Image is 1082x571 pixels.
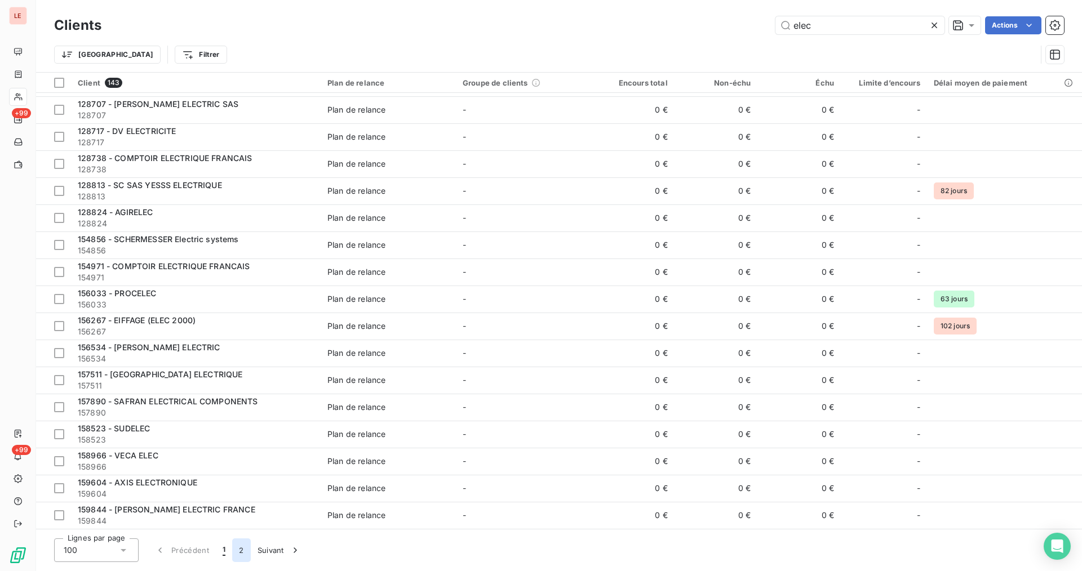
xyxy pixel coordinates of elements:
[78,153,252,163] span: 128738 - COMPTOIR ELECTRIQUE FRANCAIS
[757,96,841,123] td: 0 €
[463,483,466,493] span: -
[463,510,466,520] span: -
[327,402,385,413] div: Plan de relance
[78,272,314,283] span: 154971
[757,231,841,258] td: 0 €
[675,475,758,502] td: 0 €
[78,488,314,499] span: 159604
[917,266,920,278] span: -
[757,394,841,421] td: 0 €
[78,78,100,87] span: Client
[327,320,385,332] div: Plan de relance
[917,402,920,413] span: -
[463,294,466,304] span: -
[591,448,675,475] td: 0 €
[463,186,466,195] span: -
[917,239,920,251] span: -
[848,78,920,87] div: Limite d’encours
[78,478,197,487] span: 159604 - AXIS ELECTRONIQUE
[591,394,675,421] td: 0 €
[223,545,225,556] span: 1
[9,7,27,25] div: LE
[78,423,150,433] span: 158523 - SUDELEC
[675,394,758,421] td: 0 €
[591,96,675,123] td: 0 €
[78,234,239,244] span: 154856 - SCHERMESSER Electric systems
[917,185,920,197] span: -
[591,502,675,529] td: 0 €
[757,204,841,231] td: 0 €
[917,347,920,359] span: -
[78,299,314,310] span: 156033
[327,293,385,305] div: Plan de relance
[78,261,250,271] span: 154971 - COMPTOIR ELECTRIQUE FRANCAIS
[232,538,250,562] button: 2
[463,456,466,466] span: -
[78,450,158,460] span: 158966 - VECA ELEC
[216,538,232,562] button: 1
[78,369,243,379] span: 157511 - [GEOGRAPHIC_DATA] ELECTRIQUE
[148,538,216,562] button: Précédent
[757,340,841,367] td: 0 €
[78,164,314,175] span: 128738
[917,293,920,305] span: -
[917,456,920,467] span: -
[675,177,758,204] td: 0 €
[463,213,466,222] span: -
[78,515,314,527] span: 159844
[675,258,758,285] td: 0 €
[78,99,238,109] span: 128707 - [PERSON_NAME] ELECTRIC SAS
[78,380,314,391] span: 157511
[327,456,385,467] div: Plan de relance
[9,546,27,564] img: Logo LeanPay
[675,421,758,448] td: 0 €
[917,320,920,332] span: -
[78,245,314,256] span: 154856
[327,104,385,115] div: Plan de relance
[675,150,758,177] td: 0 €
[591,340,675,367] td: 0 €
[757,421,841,448] td: 0 €
[463,348,466,358] span: -
[757,285,841,313] td: 0 €
[591,150,675,177] td: 0 €
[12,108,31,118] span: +99
[591,177,675,204] td: 0 €
[591,313,675,340] td: 0 €
[591,475,675,502] td: 0 €
[775,16,944,34] input: Rechercher
[463,240,466,249] span: -
[78,396,258,406] span: 157890 - SAFRAN ELECTRICAL COMPONENTS
[757,475,841,502] td: 0 €
[54,15,101,35] h3: Clients
[675,231,758,258] td: 0 €
[78,434,314,445] span: 158523
[591,231,675,258] td: 0 €
[934,291,974,307] span: 63 jours
[675,367,758,394] td: 0 €
[934,182,974,199] span: 82 jours
[757,150,841,177] td: 0 €
[463,159,466,168] span: -
[917,374,920,386] span: -
[675,313,758,340] td: 0 €
[917,131,920,142] span: -
[327,239,385,251] div: Plan de relance
[757,313,841,340] td: 0 €
[78,353,314,364] span: 156534
[598,78,668,87] div: Encours total
[78,342,220,352] span: 156534 - [PERSON_NAME] ELECTRIC
[934,78,1075,87] div: Délai moyen de paiement
[78,407,314,418] span: 157890
[675,285,758,313] td: 0 €
[591,123,675,150] td: 0 €
[78,288,157,298] span: 156033 - PROCELEC
[327,78,449,87] div: Plan de relance
[591,285,675,313] td: 0 €
[327,185,385,197] div: Plan de relance
[9,110,26,128] a: +99
[463,78,528,87] span: Groupe de clients
[327,212,385,224] div: Plan de relance
[327,483,385,494] div: Plan de relance
[681,78,751,87] div: Non-échu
